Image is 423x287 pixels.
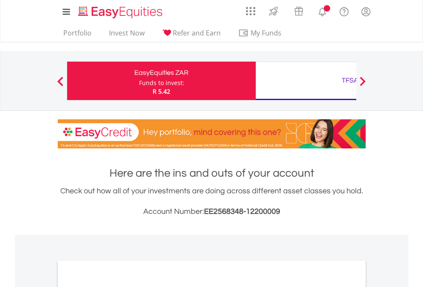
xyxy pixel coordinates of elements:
a: Notifications [311,2,333,19]
img: vouchers-v2.svg [292,4,306,18]
a: Vouchers [286,2,311,18]
h3: Account Number: [58,206,366,218]
img: EasyEquities_Logo.png [77,5,166,19]
div: Check out how all of your investments are doing across different asset classes you hold. [58,185,366,218]
button: Previous [52,81,69,89]
a: Refer and Earn [159,29,224,42]
a: Invest Now [106,29,148,42]
span: R 5.42 [153,87,170,95]
div: EasyEquities ZAR [72,67,251,79]
a: FAQ's and Support [333,2,355,19]
div: Funds to invest: [139,79,184,87]
h1: Here are the ins and outs of your account [58,166,366,181]
img: thrive-v2.svg [266,4,281,18]
a: My Profile [355,2,377,21]
span: Refer and Earn [173,28,221,38]
img: grid-menu-icon.svg [246,6,255,16]
a: Home page [75,2,166,19]
button: Next [354,81,371,89]
span: My Funds [238,27,294,38]
span: EE2568348-12200009 [204,207,280,216]
a: Portfolio [60,29,95,42]
img: EasyCredit Promotion Banner [58,119,366,148]
a: AppsGrid [240,2,261,16]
